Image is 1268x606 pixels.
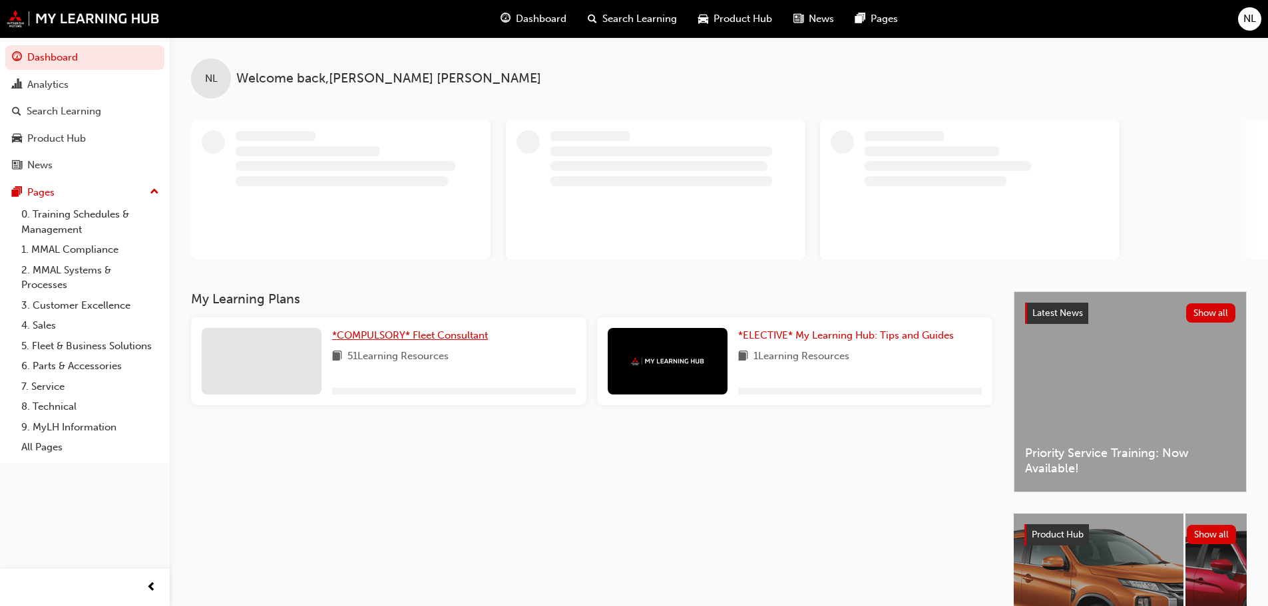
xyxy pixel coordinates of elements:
span: Dashboard [516,11,566,27]
div: Search Learning [27,104,101,119]
a: guage-iconDashboard [490,5,577,33]
span: 51 Learning Resources [347,349,449,365]
span: car-icon [698,11,708,27]
span: *COMPULSORY* Fleet Consultant [332,329,488,341]
span: Welcome back , [PERSON_NAME] [PERSON_NAME] [236,71,541,86]
a: News [5,153,164,178]
a: Latest NewsShow allPriority Service Training: Now Available! [1014,291,1247,492]
a: 2. MMAL Systems & Processes [16,260,164,295]
span: Pages [871,11,898,27]
span: News [809,11,834,27]
a: 8. Technical [16,396,164,417]
span: Priority Service Training: Now Available! [1025,446,1235,476]
button: Show all [1186,303,1236,323]
span: 1 Learning Resources [753,349,849,365]
a: *COMPULSORY* Fleet Consultant [332,328,493,343]
div: Analytics [27,77,69,92]
span: Product Hub [714,11,772,27]
a: 5. Fleet & Business Solutions [16,336,164,357]
span: Search Learning [602,11,677,27]
span: book-icon [738,349,748,365]
div: Pages [27,185,55,200]
a: search-iconSearch Learning [577,5,688,33]
span: up-icon [150,184,159,201]
button: DashboardAnalyticsSearch LearningProduct HubNews [5,43,164,180]
img: mmal [7,10,160,27]
span: car-icon [12,133,22,145]
span: guage-icon [501,11,511,27]
a: 7. Service [16,377,164,397]
button: NL [1238,7,1261,31]
a: news-iconNews [783,5,845,33]
a: Dashboard [5,45,164,70]
span: search-icon [588,11,597,27]
span: *ELECTIVE* My Learning Hub: Tips and Guides [738,329,954,341]
span: pages-icon [855,11,865,27]
span: news-icon [793,11,803,27]
a: Product Hub [5,126,164,151]
a: All Pages [16,437,164,458]
button: Show all [1187,525,1237,544]
a: car-iconProduct Hub [688,5,783,33]
span: book-icon [332,349,342,365]
span: NL [205,71,218,86]
a: 0. Training Schedules & Management [16,204,164,239]
h3: My Learning Plans [191,291,992,307]
span: prev-icon [146,579,156,596]
a: Analytics [5,73,164,97]
span: chart-icon [12,79,22,91]
span: search-icon [12,106,21,118]
a: Search Learning [5,99,164,124]
span: pages-icon [12,187,22,199]
a: Latest NewsShow all [1025,303,1235,324]
div: Product Hub [27,131,86,146]
a: 1. MMAL Compliance [16,239,164,260]
a: *ELECTIVE* My Learning Hub: Tips and Guides [738,328,959,343]
a: 9. MyLH Information [16,417,164,438]
span: Product Hub [1032,529,1084,540]
span: Latest News [1032,307,1083,319]
div: News [27,158,53,173]
img: mmal [631,357,704,366]
span: guage-icon [12,52,22,64]
span: news-icon [12,160,22,172]
a: 4. Sales [16,315,164,336]
span: NL [1243,11,1256,27]
a: 3. Customer Excellence [16,295,164,316]
button: Pages [5,180,164,205]
a: pages-iconPages [845,5,909,33]
a: Product HubShow all [1024,524,1236,545]
a: 6. Parts & Accessories [16,356,164,377]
